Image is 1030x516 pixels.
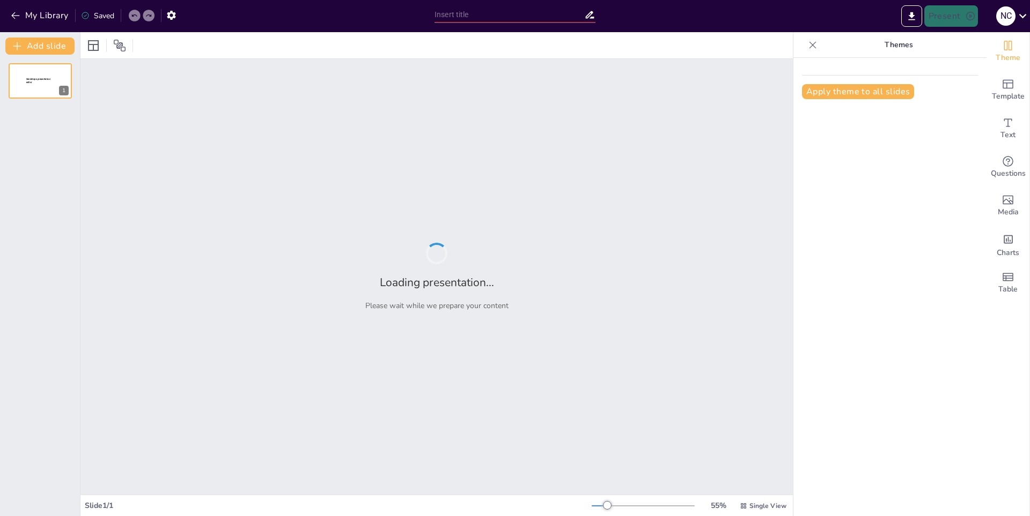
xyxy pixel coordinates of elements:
span: Template [992,91,1025,102]
div: Layout [85,37,102,54]
span: Sendsteps presentation editor [26,78,50,84]
p: Themes [821,32,976,58]
div: Add images, graphics, shapes or video [987,186,1029,225]
div: 1 [59,86,69,95]
div: 1 [9,63,72,99]
div: Get real-time input from your audience [987,148,1029,186]
button: Export to PowerPoint [901,5,922,27]
button: Apply theme to all slides [802,84,914,99]
div: Add a table [987,264,1029,302]
div: Add text boxes [987,109,1029,148]
input: Insert title [435,7,584,23]
span: Media [998,206,1019,218]
div: Saved [81,11,114,21]
span: Charts [997,247,1019,259]
button: N C [996,5,1016,27]
div: Add ready made slides [987,71,1029,109]
button: My Library [8,7,73,24]
span: Single View [749,502,786,510]
div: Add charts and graphs [987,225,1029,264]
button: Add slide [5,38,75,55]
div: Change the overall theme [987,32,1029,71]
h2: Loading presentation... [380,275,494,290]
span: Table [998,283,1018,295]
span: Questions [991,168,1026,180]
span: Position [113,39,126,52]
span: Text [1000,129,1016,141]
p: Please wait while we prepare your content [365,301,509,311]
button: Present [924,5,978,27]
div: N C [996,6,1016,26]
span: Theme [996,52,1020,64]
div: Slide 1 / 1 [85,500,592,511]
div: 55 % [705,500,731,511]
